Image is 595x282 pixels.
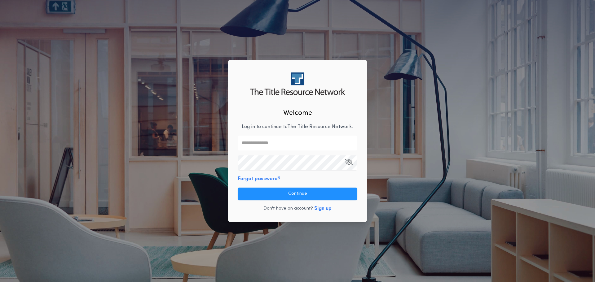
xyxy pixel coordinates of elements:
button: Sign up [314,205,332,212]
p: Log in to continue to The Title Resource Network . [242,123,353,131]
button: Continue [238,188,357,200]
button: Forgot password? [238,175,280,183]
h2: Welcome [283,108,312,118]
p: Don't have an account? [263,206,313,212]
img: logo [250,72,345,95]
